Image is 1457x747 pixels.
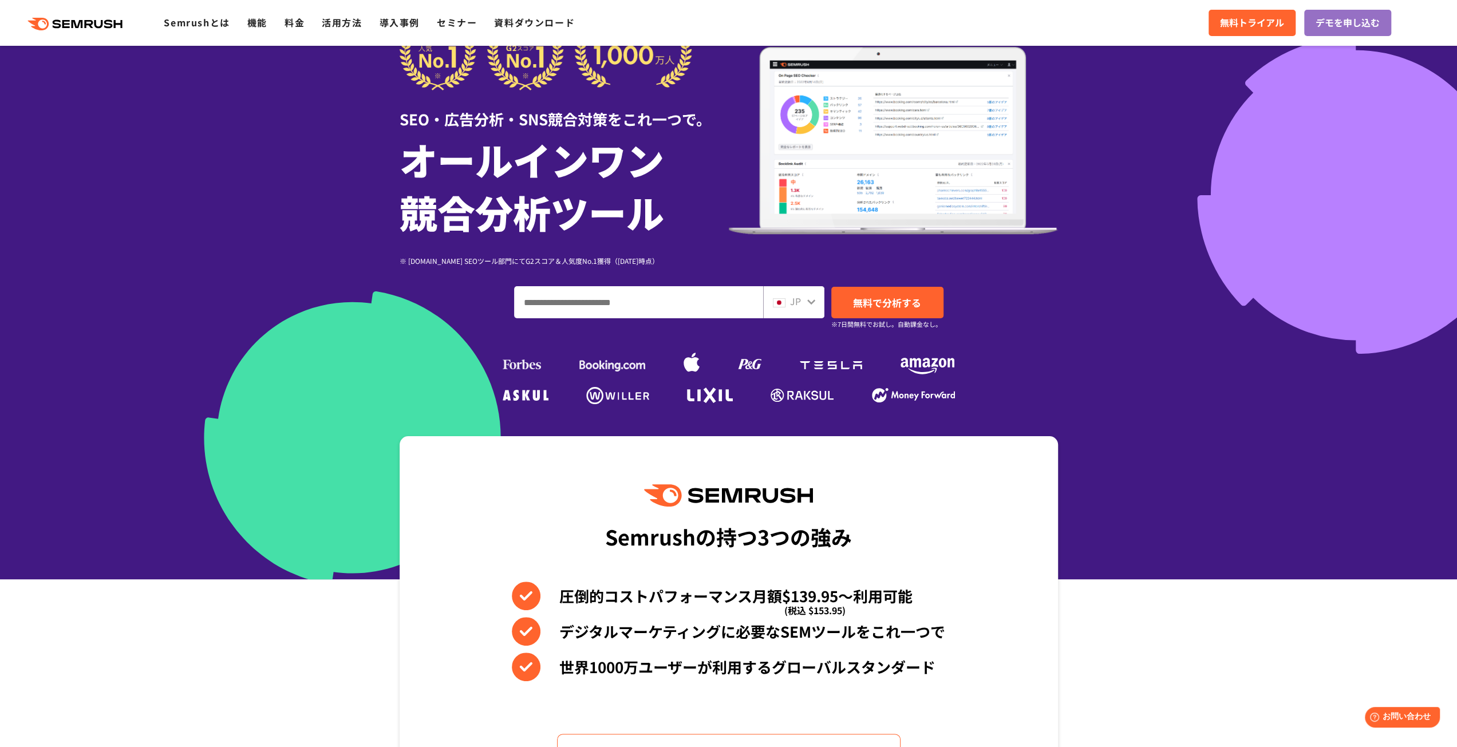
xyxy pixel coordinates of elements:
h1: オールインワン 競合分析ツール [400,133,729,238]
a: セミナー [437,15,477,29]
span: JP [790,294,801,308]
input: ドメイン、キーワードまたはURLを入力してください [515,287,763,318]
span: (税込 $153.95) [784,596,846,625]
img: Semrush [644,484,812,507]
a: Semrushとは [164,15,230,29]
iframe: Help widget launcher [1355,702,1444,734]
li: デジタルマーケティングに必要なSEMツールをこれ一つで [512,617,945,646]
span: 無料で分析する [853,295,921,310]
a: 機能 [247,15,267,29]
a: 無料トライアル [1209,10,1296,36]
a: 資料ダウンロード [494,15,575,29]
a: 導入事例 [380,15,420,29]
a: デモを申し込む [1304,10,1391,36]
a: 料金 [285,15,305,29]
span: デモを申し込む [1316,15,1380,30]
div: ※ [DOMAIN_NAME] SEOツール部門にてG2スコア＆人気度No.1獲得（[DATE]時点） [400,255,729,266]
li: 圧倒的コストパフォーマンス月額$139.95〜利用可能 [512,582,945,610]
span: 無料トライアル [1220,15,1284,30]
div: Semrushの持つ3つの強み [605,515,852,558]
li: 世界1000万ユーザーが利用するグローバルスタンダード [512,653,945,681]
small: ※7日間無料でお試し。自動課金なし。 [831,319,942,330]
a: 活用方法 [322,15,362,29]
div: SEO・広告分析・SNS競合対策をこれ一つで。 [400,90,729,130]
a: 無料で分析する [831,287,943,318]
